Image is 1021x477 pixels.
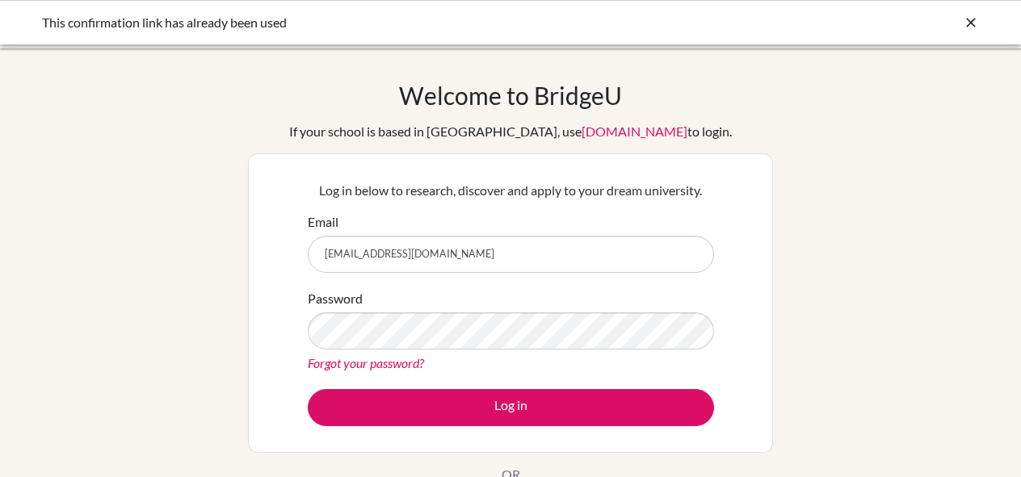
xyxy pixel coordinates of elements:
[308,355,424,370] a: Forgot your password?
[308,212,338,232] label: Email
[399,81,622,110] h1: Welcome to BridgeU
[582,123,687,139] a: [DOMAIN_NAME]
[289,122,732,141] div: If your school is based in [GEOGRAPHIC_DATA], use to login.
[308,289,363,308] label: Password
[308,389,714,426] button: Log in
[42,13,737,32] div: This confirmation link has already been used
[308,181,714,200] p: Log in below to research, discover and apply to your dream university.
